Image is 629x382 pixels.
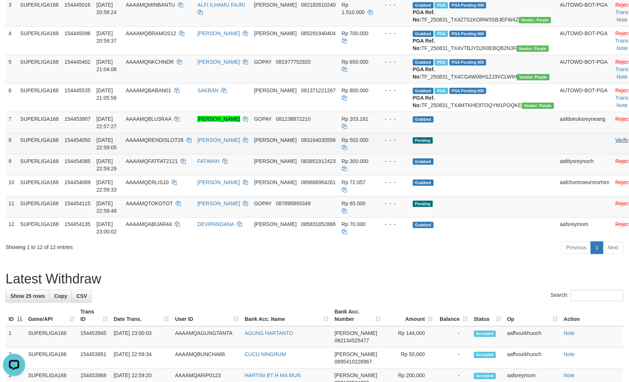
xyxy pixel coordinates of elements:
span: 154445016 [64,2,90,8]
a: [PERSON_NAME] [198,179,240,185]
span: PGA Pending [450,2,487,9]
a: ALFI ILHAMU FAJRI [198,2,245,8]
span: [PERSON_NAME] [254,87,297,93]
span: Rp 700.000 [342,30,368,36]
span: 154445096 [64,30,90,36]
span: GOPAY [254,116,272,122]
span: AAAAMQTOKOTOT [126,200,173,206]
div: - - - [379,136,407,144]
td: 12 [6,217,17,239]
td: SUPERLIGA168 [17,217,62,239]
span: 154454135 [64,222,90,227]
a: CSV [72,290,92,303]
span: Accepted [474,373,496,379]
a: AGUNG HARTANTO [245,330,293,336]
span: Grabbed [413,116,434,123]
span: Accepted [474,352,496,358]
a: HARTINI BT H MA MUN [245,373,301,379]
td: aafdysreynoch [557,154,613,175]
input: Search: [571,290,623,301]
span: Grabbed [413,31,434,37]
td: SUPERLIGA168 [17,175,62,196]
div: - - - [379,1,407,9]
span: Marked by aafheankoy [435,31,448,37]
span: Copy 081371221267 to clipboard [301,87,336,93]
span: Grabbed [413,2,434,9]
td: AUTOWD-BOT-PGA [557,55,613,83]
a: Note [617,17,628,23]
td: 5 [6,55,17,83]
b: PGA Ref. No: [413,66,435,80]
td: 4 [6,26,17,55]
td: SUPERLIGA168 [17,55,62,83]
td: 7 [6,112,17,133]
span: Pending [413,201,433,207]
span: Copy 089668964261 to clipboard [301,179,336,185]
td: SUPERLIGA168 [25,326,77,348]
span: [DATE] 22:59:29 [96,158,117,172]
td: aafhourkhuoch [504,348,561,369]
th: Amount: activate to sort column ascending [384,305,436,326]
a: SAKBAN [198,87,219,93]
td: 11 [6,196,17,217]
span: Grabbed [413,59,434,66]
b: PGA Ref. No: [413,9,435,23]
td: 1 [6,326,25,348]
span: Marked by aafheankoy [435,88,448,94]
th: Game/API: activate to sort column ascending [25,305,77,326]
span: Marked by aafchhiseyha [435,59,448,66]
span: Copy 087895893349 to clipboard [276,200,311,206]
div: - - - [379,87,407,94]
td: SUPERLIGA168 [17,112,62,133]
a: [PERSON_NAME] [198,59,240,65]
a: Note [617,102,628,108]
a: FATIMAH [198,158,220,164]
td: AUTOWD-BOT-PGA [557,83,613,112]
span: Copy 081238872210 to clipboard [276,116,311,122]
th: Bank Acc. Number: activate to sort column ascending [332,305,384,326]
span: Accepted [474,331,496,337]
th: Status: activate to sort column ascending [471,305,504,326]
span: [DATE] 20:59:37 [96,30,117,44]
th: Action [561,305,623,326]
td: [DATE] 23:00:03 [111,326,172,348]
a: [PERSON_NAME] [198,116,240,122]
span: Copy 081977752920 to clipboard [276,59,311,65]
span: [DATE] 21:05:56 [96,87,117,101]
span: AAAAMQBRAMOS12 [126,30,176,36]
span: Grabbed [413,88,434,94]
span: Copy 0895410228967 to clipboard [335,359,372,365]
a: Show 25 rows [6,290,50,303]
a: Copy [49,290,72,303]
span: 154453907 [64,116,90,122]
span: CSV [76,293,87,299]
a: DEVIPANDANA [198,222,234,227]
span: Copy 085291940404 to clipboard [301,30,336,36]
span: Rp 300.000 [342,158,368,164]
th: Trans ID: activate to sort column ascending [77,305,111,326]
td: SUPERLIGA168 [17,154,62,175]
span: AAAAMQNKCHNDR [126,59,174,65]
span: Copy [54,293,67,299]
div: - - - [379,221,407,228]
td: TF_250831_TX4CGAW08H1ZJ3VCLWIH [410,55,557,83]
a: Note [617,74,628,80]
span: AAAAMQBLU3RAA [126,116,171,122]
div: - - - [379,115,407,123]
span: AAAAMQMINBANTU [126,2,175,8]
span: Rp 65.000 [342,200,366,206]
a: [PERSON_NAME] [198,30,240,36]
td: - [436,348,471,369]
td: aafdoeuksreyneang [557,112,613,133]
span: AAAAMQBABAN01 [126,87,171,93]
td: SUPERLIGA168 [17,196,62,217]
span: [DATE] 22:59:48 [96,200,117,214]
span: Marked by aafheankoy [435,2,448,9]
th: Op: activate to sort column ascending [504,305,561,326]
b: PGA Ref. No: [413,95,435,108]
span: Vendor URL: https://trx4.1velocity.biz [519,17,551,23]
span: AAAAMQRENDISLOT28 [126,137,183,143]
span: 154454085 [64,158,90,164]
span: [PERSON_NAME] [335,373,377,379]
td: aafchomroeurnrorhim [557,175,613,196]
